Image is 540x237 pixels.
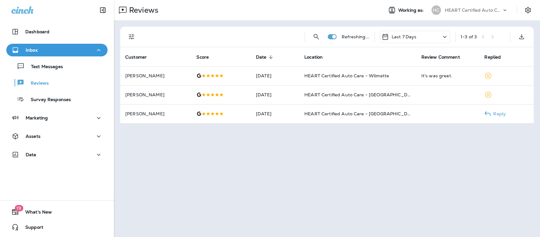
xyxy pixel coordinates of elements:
p: Survey Responses [24,97,71,103]
p: Text Messages [25,64,63,70]
td: [DATE] [251,85,299,104]
span: HEART Certified Auto Care - [GEOGRAPHIC_DATA] [304,92,418,98]
span: 19 [15,205,23,211]
span: Working as: [398,8,425,13]
button: Text Messages [6,60,108,73]
td: [DATE] [251,66,299,85]
p: Refreshing... [342,34,369,39]
span: Score [196,54,217,60]
button: Marketing [6,112,108,124]
span: Support [19,225,43,232]
button: Data [6,148,108,161]
span: What's New [19,209,52,217]
div: It's was great. [421,73,475,79]
p: Dashboard [25,29,49,34]
p: Reviews [24,80,49,86]
span: Customer [125,54,147,60]
p: Last 7 Days [392,34,417,39]
span: Replied [484,54,501,60]
button: 19What's New [6,206,108,218]
div: 1 - 3 of 3 [461,34,477,39]
button: Dashboard [6,25,108,38]
span: Date [256,54,267,60]
p: Marketing [26,115,48,120]
p: Data [26,152,36,157]
p: [PERSON_NAME] [125,73,186,78]
span: Review Comment [421,54,468,60]
span: Location [304,54,323,60]
button: Survey Responses [6,93,108,106]
p: [PERSON_NAME] [125,111,186,116]
span: Location [304,54,331,60]
span: HEART Certified Auto Care - [GEOGRAPHIC_DATA] [304,111,418,117]
p: Reviews [127,5,158,15]
button: Assets [6,130,108,143]
span: Date [256,54,275,60]
button: Search Reviews [310,30,323,43]
div: HC [431,5,441,15]
span: Customer [125,54,155,60]
span: Replied [484,54,509,60]
p: HEART Certified Auto Care [445,8,502,13]
button: Reviews [6,76,108,89]
button: Inbox [6,44,108,56]
p: Assets [26,134,40,139]
p: Inbox [26,48,38,53]
td: [DATE] [251,104,299,123]
span: HEART Certified Auto Care - Wilmette [304,73,389,79]
button: Collapse Sidebar [94,4,112,16]
span: Review Comment [421,54,460,60]
button: Export as CSV [515,30,528,43]
span: Score [196,54,209,60]
p: Reply [491,111,506,116]
button: Settings [522,4,534,16]
button: Filters [125,30,138,43]
p: [PERSON_NAME] [125,92,186,97]
button: Support [6,221,108,234]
